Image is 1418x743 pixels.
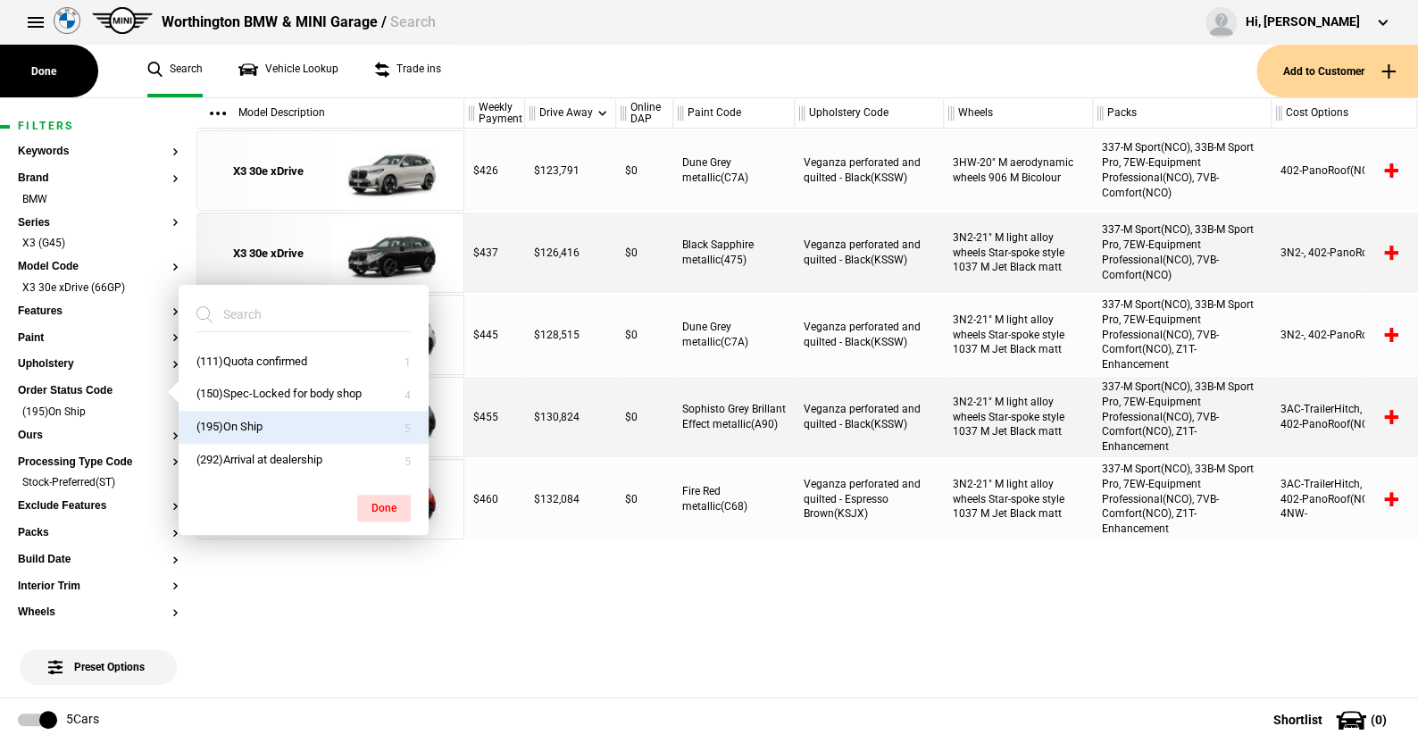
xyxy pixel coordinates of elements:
[464,213,525,293] div: $437
[179,444,429,477] button: (292)Arrival at dealership
[18,261,179,305] section: Model CodeX3 30e xDrive (66GP)
[1246,13,1360,31] div: Hi, [PERSON_NAME]
[795,377,944,457] div: Veganza perforated and quilted - Black(KSSW)
[18,475,179,493] li: Stock-Preferred(ST)
[673,130,795,211] div: Dune Grey metallic(C7A)
[18,405,179,422] li: (195)On Ship
[1093,459,1272,539] div: 337-M Sport(NCO), 33B-M Sport Pro, 7EW-Equipment Professional(NCO), 7VB-Comfort(NCO), Z1T-Enhance...
[18,527,179,539] button: Packs
[92,7,153,34] img: mini.png
[795,130,944,211] div: Veganza perforated and quilted - Black(KSSW)
[464,130,525,211] div: $426
[18,580,179,607] section: Interior Trim
[206,131,330,212] a: X3 30e xDrive
[1093,295,1272,375] div: 337-M Sport(NCO), 33B-M Sport Pro, 7EW-Equipment Professional(NCO), 7VB-Comfort(NCO), Z1T-Enhance...
[147,45,203,97] a: Search
[1272,295,1417,375] div: 3N2-, 402-PanoRoof(NCO)
[525,98,615,129] div: Drive Away
[944,295,1093,375] div: 3N2-21" M light alloy wheels Star-spoke style 1037 M Jet Black matt
[196,298,389,330] input: Search
[18,554,179,566] button: Build Date
[18,261,179,273] button: Model Code
[1093,98,1271,129] div: Packs
[18,527,179,554] section: Packs
[330,213,455,294] img: cosySec
[944,377,1093,457] div: 3N2-21" M light alloy wheels Star-spoke style 1037 M Jet Black matt
[525,213,616,293] div: $126,416
[464,295,525,375] div: $445
[944,213,1093,293] div: 3N2-21" M light alloy wheels Star-spoke style 1037 M Jet Black matt
[18,192,179,210] li: BMW
[18,430,179,442] button: Ours
[238,45,338,97] a: Vehicle Lookup
[179,411,429,444] button: (195)On Ship
[18,146,179,158] button: Keywords
[18,385,179,430] section: Order Status Code(195)On Ship
[525,377,616,457] div: $130,824
[1272,377,1417,457] div: 3AC-TrailerHitch, 3N2-, 402-PanoRoof(NCO)
[357,495,411,522] button: Done
[18,456,179,469] button: Processing Type Code
[18,456,179,501] section: Processing Type CodeStock-Preferred(ST)
[18,358,179,385] section: Upholstery
[944,130,1093,211] div: 3HW-20" M aerodynamic wheels 906 M Bicolour
[179,378,429,411] button: (150)Spec-Locked for body shop
[616,377,673,457] div: $0
[944,459,1093,539] div: 3N2-21" M light alloy wheels Star-spoke style 1037 M Jet Black matt
[179,346,429,379] button: (111)Quota confirmed
[66,711,99,729] div: 5 Cars
[1273,714,1322,726] span: Shortlist
[52,639,145,673] span: Preset Options
[525,459,616,539] div: $132,084
[18,606,179,633] section: Wheels
[525,295,616,375] div: $128,515
[1247,697,1418,742] button: Shortlist(0)
[944,98,1092,129] div: Wheels
[673,295,795,375] div: Dune Grey metallic(C7A)
[18,217,179,262] section: SeriesX3 (G45)
[330,131,455,212] img: cosySec
[616,459,673,539] div: $0
[1272,130,1417,211] div: 402-PanoRoof(NCO)
[18,280,179,298] li: X3 30e xDrive (66GP)
[1272,98,1416,129] div: Cost Options
[1093,377,1272,457] div: 337-M Sport(NCO), 33B-M Sport Pro, 7EW-Equipment Professional(NCO), 7VB-Comfort(NCO), Z1T-Enhance...
[206,213,330,294] a: X3 30e xDrive
[54,7,80,34] img: bmw.png
[18,332,179,359] section: Paint
[1093,130,1272,211] div: 337-M Sport(NCO), 33B-M Sport Pro, 7EW-Equipment Professional(NCO), 7VB-Comfort(NCO)
[18,217,179,230] button: Series
[18,430,179,456] section: Ours
[616,130,673,211] div: $0
[616,213,673,293] div: $0
[673,213,795,293] div: Black Sapphire metallic(475)
[18,500,179,513] button: Exclude Features
[374,45,441,97] a: Trade ins
[795,98,943,129] div: Upholstery Code
[162,13,435,32] div: Worthington BMW & MINI Garage /
[18,332,179,345] button: Paint
[18,385,179,397] button: Order Status Code
[464,98,524,129] div: Weekly Payment
[18,172,179,185] button: Brand
[1272,213,1417,293] div: 3N2-, 402-PanoRoof(NCO)
[673,377,795,457] div: Sophisto Grey Brillant Effect metallic(A90)
[196,98,463,129] div: Model Description
[1272,459,1417,539] div: 3AC-TrailerHitch, 3N2-, 402-PanoRoof(NCO), 4NW-
[18,172,179,217] section: BrandBMW
[18,236,179,254] li: X3 (G45)
[18,121,179,132] h1: Filters
[464,459,525,539] div: $460
[795,295,944,375] div: Veganza perforated and quilted - Black(KSSW)
[18,358,179,371] button: Upholstery
[616,98,672,129] div: Online DAP
[18,146,179,172] section: Keywords
[795,459,944,539] div: Veganza perforated and quilted - Espresso Brown(KSJX)
[673,98,794,129] div: Paint Code
[525,130,616,211] div: $123,791
[1371,714,1387,726] span: ( 0 )
[18,305,179,318] button: Features
[18,606,179,619] button: Wheels
[18,305,179,332] section: Features
[616,295,673,375] div: $0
